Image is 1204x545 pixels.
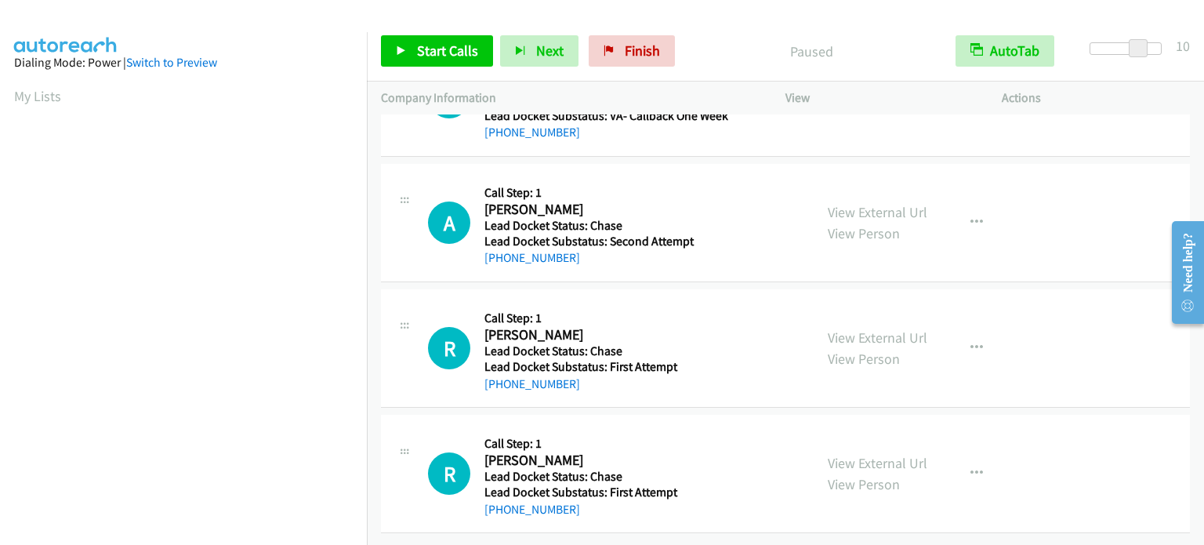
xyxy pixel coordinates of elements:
[1002,89,1190,107] p: Actions
[484,376,580,391] a: [PHONE_NUMBER]
[484,108,728,124] h5: Lead Docket Substatus: VA- Callback One Week
[484,201,724,219] h2: [PERSON_NAME]
[14,87,61,105] a: My Lists
[1159,210,1204,335] iframe: Resource Center
[828,224,900,242] a: View Person
[484,234,724,249] h5: Lead Docket Substatus: Second Attempt
[625,42,660,60] span: Finish
[828,203,927,221] a: View External Url
[428,327,470,369] h1: R
[484,485,724,500] h5: Lead Docket Substatus: First Attempt
[828,454,927,472] a: View External Url
[484,218,724,234] h5: Lead Docket Status: Chase
[589,35,675,67] a: Finish
[484,469,724,485] h5: Lead Docket Status: Chase
[536,42,564,60] span: Next
[828,350,900,368] a: View Person
[484,326,724,344] h2: [PERSON_NAME]
[417,42,478,60] span: Start Calls
[785,89,974,107] p: View
[126,55,217,70] a: Switch to Preview
[484,436,724,452] h5: Call Step: 1
[428,452,470,495] h1: R
[484,311,724,326] h5: Call Step: 1
[1176,35,1190,56] div: 10
[428,452,470,495] div: The call is yet to be attempted
[381,89,757,107] p: Company Information
[828,99,900,117] a: View Person
[14,53,353,72] div: Dialing Mode: Power |
[381,35,493,67] a: Start Calls
[484,250,580,265] a: [PHONE_NUMBER]
[828,475,900,493] a: View Person
[428,202,470,244] h1: A
[696,41,927,62] p: Paused
[428,327,470,369] div: The call is yet to be attempted
[484,452,724,470] h2: [PERSON_NAME]
[956,35,1054,67] button: AutoTab
[828,329,927,347] a: View External Url
[484,125,580,140] a: [PHONE_NUMBER]
[500,35,578,67] button: Next
[484,185,724,201] h5: Call Step: 1
[484,359,724,375] h5: Lead Docket Substatus: First Attempt
[484,502,580,517] a: [PHONE_NUMBER]
[484,343,724,359] h5: Lead Docket Status: Chase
